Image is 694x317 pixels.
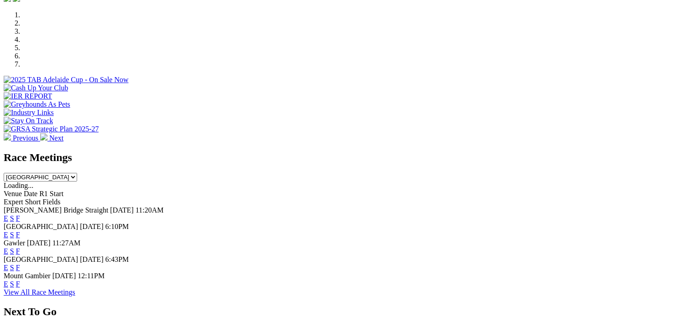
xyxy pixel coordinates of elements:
a: S [10,247,14,255]
span: [DATE] [80,255,104,263]
a: Next [40,134,63,142]
a: S [10,280,14,288]
span: [DATE] [27,239,51,247]
span: 11:27AM [52,239,81,247]
img: Stay On Track [4,117,53,125]
a: E [4,247,8,255]
span: Date [24,190,37,197]
a: F [16,231,20,239]
span: Fields [42,198,60,206]
span: 6:10PM [105,223,129,230]
a: E [4,264,8,271]
span: Venue [4,190,22,197]
h2: Race Meetings [4,151,690,164]
span: [DATE] [110,206,134,214]
span: [GEOGRAPHIC_DATA] [4,255,78,263]
span: Mount Gambier [4,272,51,280]
img: GRSA Strategic Plan 2025-27 [4,125,99,133]
a: E [4,231,8,239]
a: View All Race Meetings [4,288,75,296]
span: Previous [13,134,38,142]
span: Short [25,198,41,206]
span: [DATE] [52,272,76,280]
span: Next [49,134,63,142]
span: [PERSON_NAME] Bridge Straight [4,206,108,214]
img: chevron-left-pager-white.svg [4,133,11,140]
a: E [4,214,8,222]
span: 12:11PM [78,272,104,280]
img: Industry Links [4,109,54,117]
a: F [16,264,20,271]
a: F [16,280,20,288]
span: Loading... [4,182,33,189]
img: Greyhounds As Pets [4,100,70,109]
a: S [10,231,14,239]
span: Expert [4,198,23,206]
img: 2025 TAB Adelaide Cup - On Sale Now [4,76,129,84]
span: [GEOGRAPHIC_DATA] [4,223,78,230]
img: IER REPORT [4,92,52,100]
span: R1 Start [39,190,63,197]
a: S [10,214,14,222]
a: F [16,214,20,222]
a: S [10,264,14,271]
span: Gawler [4,239,25,247]
img: Cash Up Your Club [4,84,68,92]
img: chevron-right-pager-white.svg [40,133,47,140]
span: [DATE] [80,223,104,230]
a: E [4,280,8,288]
span: 11:20AM [136,206,164,214]
a: Previous [4,134,40,142]
span: 6:43PM [105,255,129,263]
a: F [16,247,20,255]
